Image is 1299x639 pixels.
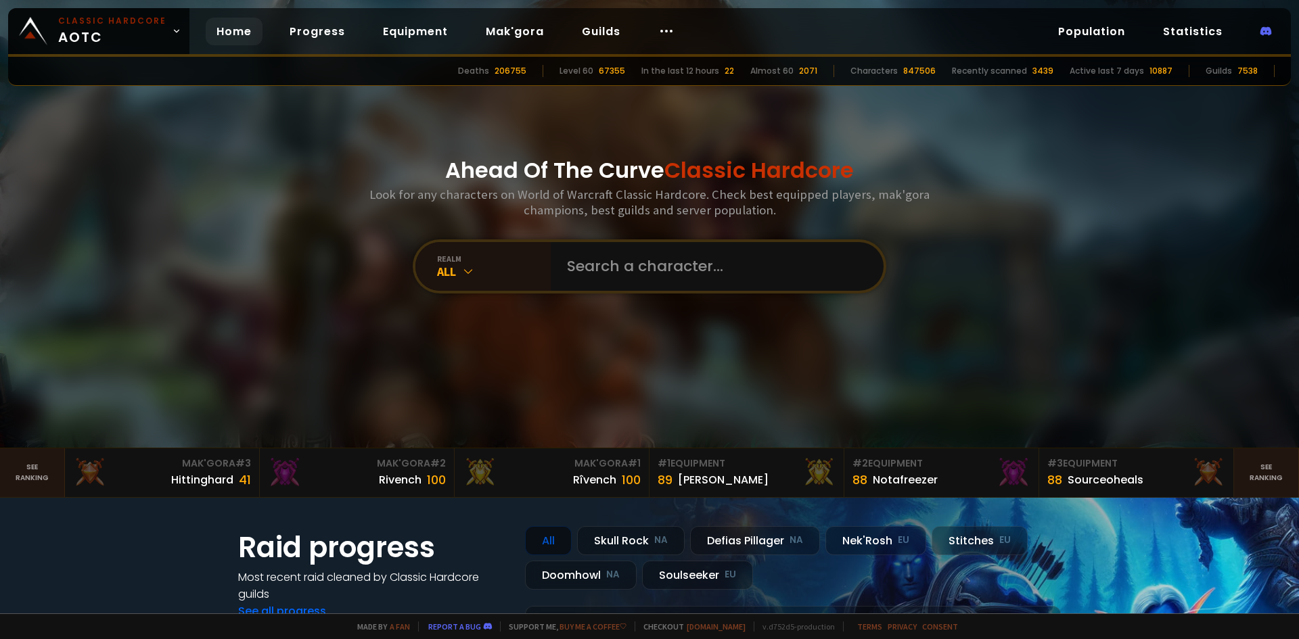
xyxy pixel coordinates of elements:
[525,526,572,555] div: All
[238,526,509,569] h1: Raid progress
[664,155,854,185] span: Classic Hardcore
[725,568,736,582] small: EU
[852,471,867,489] div: 88
[1149,65,1172,77] div: 10887
[1039,448,1234,497] a: #3Equipment88Sourceoheals
[641,65,719,77] div: In the last 12 hours
[268,456,446,471] div: Mak'Gora
[654,534,668,547] small: NA
[1206,65,1232,77] div: Guilds
[678,471,769,488] div: [PERSON_NAME]
[873,471,938,488] div: Notafreezer
[690,526,820,555] div: Defias Pillager
[844,448,1039,497] a: #2Equipment88Notafreezer
[238,603,326,619] a: See all progress
[1047,456,1063,470] span: # 3
[1152,18,1233,45] a: Statistics
[427,471,446,489] div: 100
[622,471,641,489] div: 100
[754,621,835,632] span: v. d752d5 - production
[238,569,509,602] h4: Most recent raid cleaned by Classic Hardcore guilds
[825,526,926,555] div: Nek'Rosh
[458,65,489,77] div: Deaths
[898,534,909,547] small: EU
[1068,471,1143,488] div: Sourceoheals
[437,254,551,264] div: realm
[628,456,641,470] span: # 1
[932,526,1028,555] div: Stitches
[888,621,917,632] a: Privacy
[850,65,898,77] div: Characters
[852,456,868,470] span: # 2
[560,621,626,632] a: Buy me a coffee
[73,456,251,471] div: Mak'Gora
[658,456,836,471] div: Equipment
[445,154,854,187] h1: Ahead Of The Curve
[1070,65,1144,77] div: Active last 7 days
[606,568,620,582] small: NA
[999,534,1011,547] small: EU
[58,15,166,47] span: AOTC
[525,561,637,590] div: Doomhowl
[790,534,803,547] small: NA
[1047,456,1225,471] div: Equipment
[463,456,641,471] div: Mak'Gora
[8,8,189,54] a: Classic HardcoreAOTC
[1032,65,1053,77] div: 3439
[1047,471,1062,489] div: 88
[239,471,251,489] div: 41
[58,15,166,27] small: Classic Hardcore
[571,18,631,45] a: Guilds
[437,264,551,279] div: All
[857,621,882,632] a: Terms
[560,65,593,77] div: Level 60
[573,471,616,488] div: Rîvench
[1234,448,1299,497] a: Seeranking
[750,65,794,77] div: Almost 60
[65,448,260,497] a: Mak'Gora#3Hittinghard41
[658,471,673,489] div: 89
[903,65,936,77] div: 847506
[599,65,625,77] div: 67355
[635,621,746,632] span: Checkout
[206,18,263,45] a: Home
[372,18,459,45] a: Equipment
[475,18,555,45] a: Mak'gora
[349,621,410,632] span: Made by
[799,65,817,77] div: 2071
[364,187,935,218] h3: Look for any characters on World of Warcraft Classic Hardcore. Check best equipped players, mak'g...
[500,621,626,632] span: Support me,
[430,456,446,470] span: # 2
[922,621,958,632] a: Consent
[559,242,867,291] input: Search a character...
[852,456,1030,471] div: Equipment
[725,65,734,77] div: 22
[642,561,753,590] div: Soulseeker
[658,456,670,470] span: # 1
[455,448,649,497] a: Mak'Gora#1Rîvench100
[235,456,251,470] span: # 3
[428,621,481,632] a: Report a bug
[260,448,455,497] a: Mak'Gora#2Rivench100
[952,65,1027,77] div: Recently scanned
[279,18,356,45] a: Progress
[577,526,685,555] div: Skull Rock
[687,621,746,632] a: [DOMAIN_NAME]
[171,471,233,488] div: Hittinghard
[1237,65,1258,77] div: 7538
[495,65,526,77] div: 206755
[1047,18,1136,45] a: Population
[390,621,410,632] a: a fan
[649,448,844,497] a: #1Equipment89[PERSON_NAME]
[379,471,421,488] div: Rivench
